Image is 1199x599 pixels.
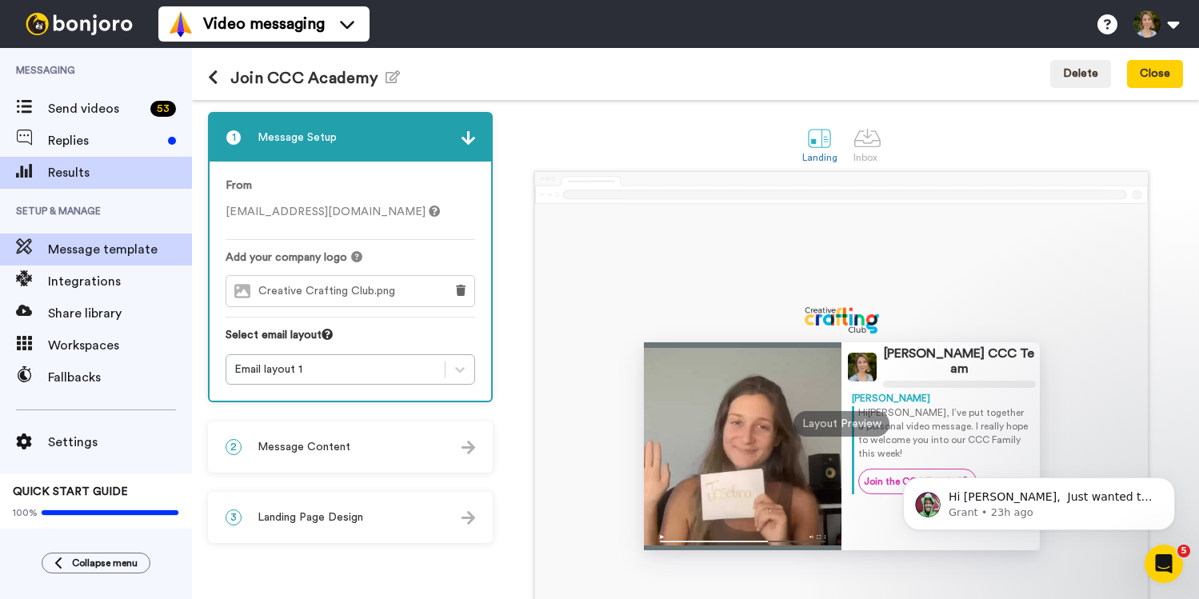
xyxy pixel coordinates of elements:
[226,178,252,194] label: From
[48,131,162,150] span: Replies
[802,152,838,163] div: Landing
[208,69,400,87] h1: Join CCC Academy
[208,492,493,543] div: 3Landing Page Design
[48,163,192,182] span: Results
[208,421,493,473] div: 2Message Content
[48,240,192,259] span: Message template
[853,152,881,163] div: Inbox
[48,304,192,323] span: Share library
[1127,60,1183,89] button: Close
[858,406,1029,461] p: Hi [PERSON_NAME] , I’ve put together a personal video message. I really hope to welcome you into ...
[19,13,139,35] img: bj-logo-header-white.svg
[48,368,192,387] span: Fallbacks
[168,11,194,37] img: vm-color.svg
[1145,545,1183,583] iframe: Intercom live chat
[226,509,242,525] span: 3
[48,99,144,118] span: Send videos
[234,361,437,377] div: Email layout 1
[805,305,879,334] img: fee95129-acf6-4ee1-9a02-8d51a3ef494f
[258,130,337,146] span: Message Setup
[72,557,138,569] span: Collapse menu
[793,411,889,437] div: Layout Preview
[462,441,475,454] img: arrow.svg
[226,206,440,218] span: [EMAIL_ADDRESS][DOMAIN_NAME]
[258,285,403,298] span: Creative Crafting Club.png
[258,439,350,455] span: Message Content
[48,272,192,291] span: Integrations
[150,101,176,117] div: 53
[845,116,889,171] a: Inbox
[203,13,325,35] span: Video messaging
[462,131,475,145] img: arrow.svg
[644,527,842,550] img: player-controls-full.svg
[226,327,475,354] div: Select email layout
[858,469,977,494] a: Join the CCC Family
[794,116,846,171] a: Landing
[13,486,128,497] span: QUICK START GUIDE
[13,506,38,519] span: 100%
[883,346,1036,377] div: [PERSON_NAME] CCC Team
[48,433,192,452] span: Settings
[226,439,242,455] span: 2
[852,392,1029,405] div: [PERSON_NAME]
[258,509,363,525] span: Landing Page Design
[848,353,877,381] img: Profile Image
[48,336,192,355] span: Workspaces
[226,130,242,146] span: 1
[879,444,1199,556] iframe: Intercom notifications message
[1177,545,1190,557] span: 5
[42,553,150,573] button: Collapse menu
[462,511,475,525] img: arrow.svg
[226,250,347,266] span: Add your company logo
[1050,60,1111,89] button: Delete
